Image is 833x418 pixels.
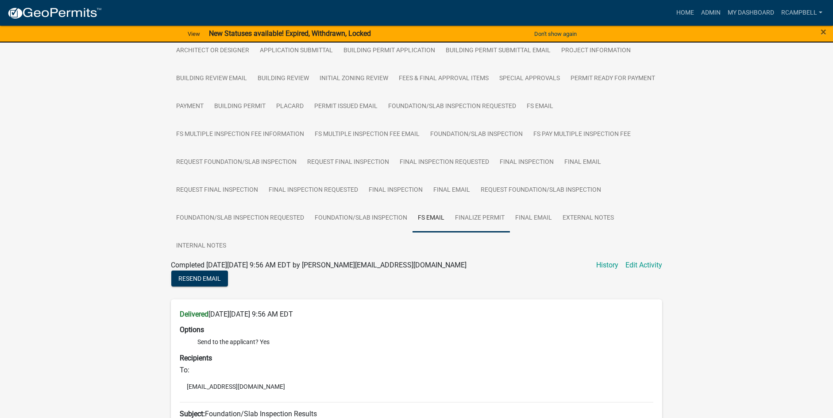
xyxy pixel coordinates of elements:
[171,232,231,260] a: Internal Notes
[778,4,826,21] a: rcampbell
[673,4,698,21] a: Home
[440,37,556,65] a: Building Permit Submittal Email
[428,176,475,205] a: Final Email
[197,337,653,347] li: Send to the applicant? Yes
[724,4,778,21] a: My Dashboard
[494,148,559,177] a: Final Inspection
[178,275,221,282] span: Resend Email
[171,271,228,286] button: Resend Email
[413,204,450,232] a: FS Email
[338,37,440,65] a: Building Permit Application
[309,120,425,149] a: FS Multiple Inspection Fee Email
[180,380,653,393] li: [EMAIL_ADDRESS][DOMAIN_NAME]
[180,310,653,318] h6: [DATE][DATE] 9:56 AM EDT
[209,29,371,38] strong: New Statuses available! Expired, Withdrawn, Locked
[494,65,565,93] a: Special Approvals
[521,93,559,121] a: FS Email
[393,65,494,93] a: Fees & Final Approval Items
[255,37,338,65] a: Application Submittal
[263,176,363,205] a: Final Inspection Requested
[425,120,528,149] a: Foundation/Slab Inspection
[698,4,724,21] a: Admin
[184,27,204,41] a: View
[271,93,309,121] a: Placard
[180,354,212,362] strong: Recipients
[450,204,510,232] a: Finalize Permit
[309,93,383,121] a: Permit Issued Email
[309,204,413,232] a: Foundation/Slab Inspection
[475,176,606,205] a: Request Foundation/Slab Inspection
[383,93,521,121] a: Foundation/Slab Inspection Requested
[531,27,580,41] button: Don't show again
[171,148,302,177] a: Request Foundation/Slab Inspection
[363,176,428,205] a: Final Inspection
[314,65,393,93] a: Initial Zoning Review
[180,410,653,418] h6: Foundation/Slab Inspection Results
[394,148,494,177] a: Final Inspection Requested
[180,366,653,374] h6: To:
[625,260,662,271] a: Edit Activity
[171,93,209,121] a: Payment
[171,204,309,232] a: Foundation/Slab Inspection Requested
[821,27,826,37] button: Close
[528,120,636,149] a: FS Pay Multiple Inspection Fee
[171,261,467,269] span: Completed [DATE][DATE] 9:56 AM EDT by [PERSON_NAME][EMAIL_ADDRESS][DOMAIN_NAME]
[171,37,255,65] a: Architect or Designer
[302,148,394,177] a: Request Final Inspection
[209,93,271,121] a: Building Permit
[556,37,636,65] a: Project Information
[252,65,314,93] a: Building Review
[180,310,208,318] strong: Delivered
[510,204,557,232] a: Final Email
[596,260,618,271] a: History
[821,26,826,38] span: ×
[180,410,205,418] strong: Subject:
[565,65,660,93] a: Permit Ready for Payment
[171,176,263,205] a: Request Final Inspection
[180,325,204,334] strong: Options
[559,148,606,177] a: Final Email
[171,120,309,149] a: FS Multiple Inspection Fee Information
[557,204,619,232] a: External Notes
[171,65,252,93] a: Building Review Email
